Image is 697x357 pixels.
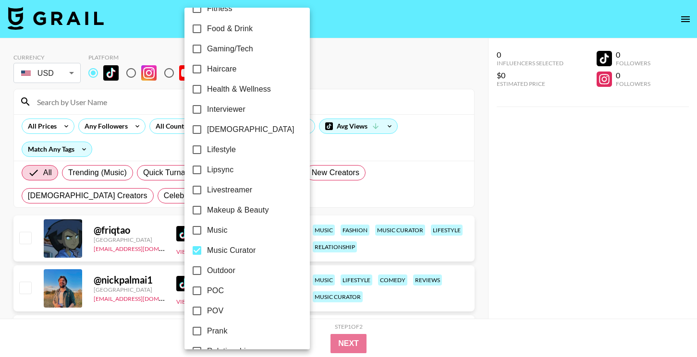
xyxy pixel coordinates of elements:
span: Health & Wellness [207,83,271,95]
iframe: Drift Widget Chat Controller [649,309,685,345]
span: Livestreamer [207,184,252,196]
span: POC [207,285,224,297]
span: Lifestyle [207,144,236,155]
span: Lipsync [207,164,233,176]
span: Makeup & Beauty [207,204,269,216]
span: Haircare [207,63,237,75]
span: Gaming/Tech [207,43,253,55]
span: Fitness [207,3,232,14]
span: Food & Drink [207,23,253,35]
span: Relationship [207,345,250,357]
span: Interviewer [207,104,245,115]
span: [DEMOGRAPHIC_DATA] [207,124,294,135]
span: Music Curator [207,245,256,256]
span: POV [207,305,223,317]
span: Outdoor [207,265,235,276]
span: Music [207,225,228,236]
span: Prank [207,325,228,337]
